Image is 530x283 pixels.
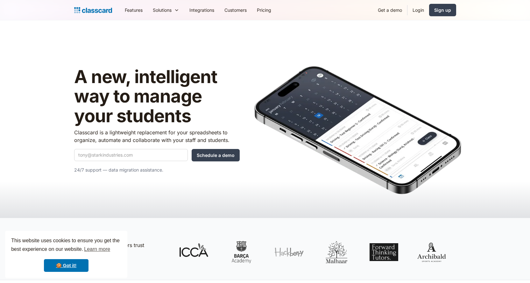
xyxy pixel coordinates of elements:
[153,7,172,13] div: Solutions
[11,237,121,254] span: This website uses cookies to ensure you get the best experience on our website.
[44,259,88,272] a: dismiss cookie message
[74,166,240,174] p: 24/7 support — data migration assistance.
[184,3,219,17] a: Integrations
[407,3,429,17] a: Login
[373,3,407,17] a: Get a demo
[219,3,252,17] a: Customers
[429,4,456,16] a: Sign up
[148,3,184,17] div: Solutions
[74,149,188,161] input: tony@starkindustries.com
[252,3,276,17] a: Pricing
[192,149,240,161] input: Schedule a demo
[74,149,240,161] form: Quick Demo Form
[434,7,451,13] div: Sign up
[83,244,111,254] a: learn more about cookies
[74,6,112,15] a: Logo
[120,3,148,17] a: Features
[74,129,240,144] p: Classcard is a lightweight replacement for your spreadsheets to organize, automate and collaborat...
[74,67,240,126] h1: A new, intelligent way to manage your students
[5,231,127,278] div: cookieconsent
